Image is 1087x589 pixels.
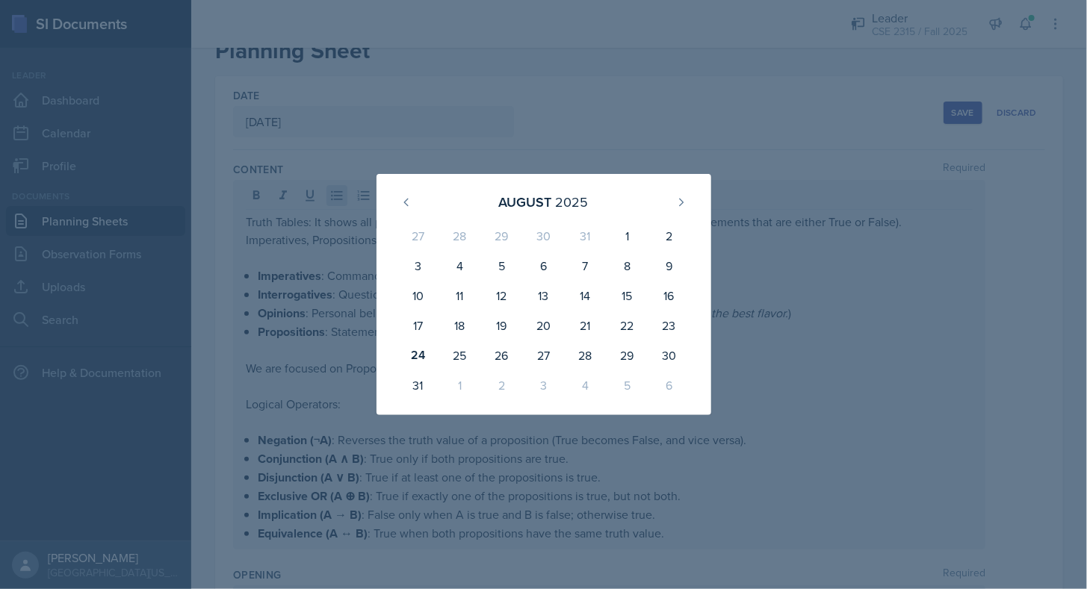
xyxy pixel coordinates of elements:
div: 27 [397,221,439,251]
div: 12 [480,281,522,311]
div: 29 [480,221,522,251]
div: 23 [648,311,690,340]
div: 21 [564,311,606,340]
div: 26 [480,340,522,370]
div: 14 [564,281,606,311]
div: 6 [648,370,690,400]
div: 18 [439,311,480,340]
div: 2 [480,370,522,400]
div: 7 [564,251,606,281]
div: August [499,192,552,212]
div: 28 [439,221,480,251]
div: 15 [606,281,648,311]
div: 13 [522,281,564,311]
div: 5 [480,251,522,281]
div: 22 [606,311,648,340]
div: 16 [648,281,690,311]
div: 25 [439,340,480,370]
div: 2025 [556,192,589,212]
div: 31 [397,370,439,400]
div: 19 [480,311,522,340]
div: 30 [522,221,564,251]
div: 27 [522,340,564,370]
div: 31 [564,221,606,251]
div: 20 [522,311,564,340]
div: 2 [648,221,690,251]
div: 6 [522,251,564,281]
div: 10 [397,281,439,311]
div: 11 [439,281,480,311]
div: 8 [606,251,648,281]
div: 28 [564,340,606,370]
div: 5 [606,370,648,400]
div: 29 [606,340,648,370]
div: 4 [564,370,606,400]
div: 3 [522,370,564,400]
div: 1 [439,370,480,400]
div: 17 [397,311,439,340]
div: 1 [606,221,648,251]
div: 4 [439,251,480,281]
div: 3 [397,251,439,281]
div: 24 [397,340,439,370]
div: 9 [648,251,690,281]
div: 30 [648,340,690,370]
